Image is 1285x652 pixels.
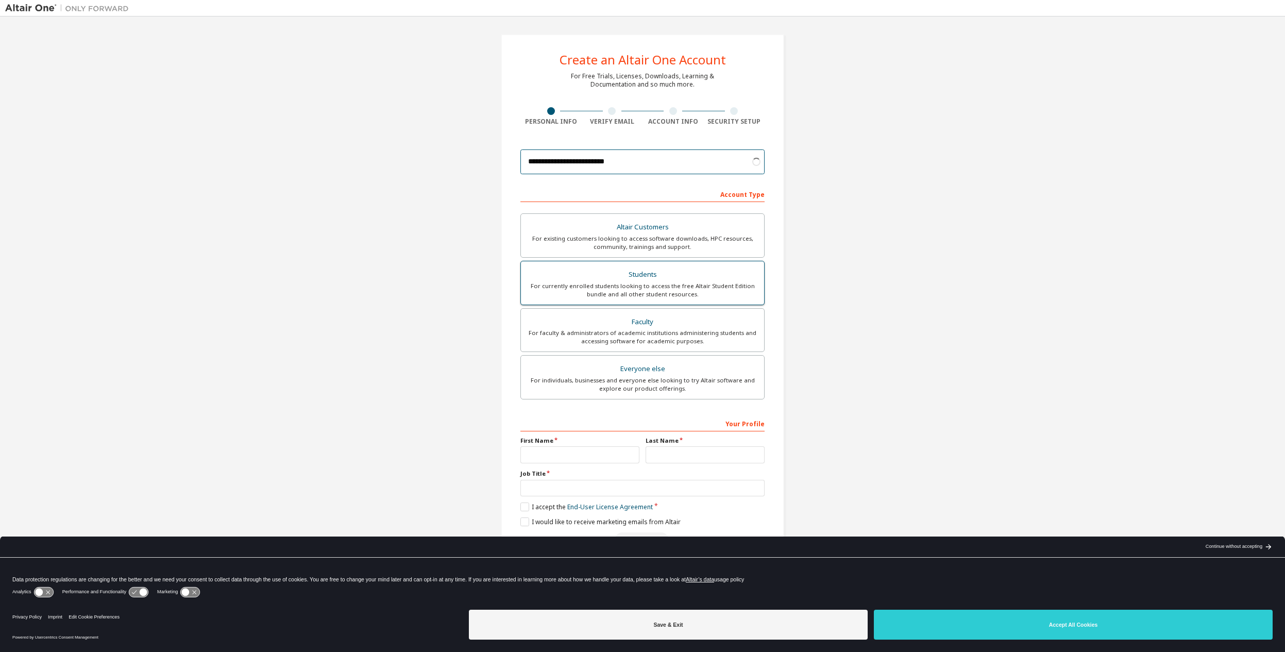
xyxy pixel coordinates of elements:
[520,532,765,548] div: Please wait while checking email ...
[567,503,653,511] a: End-User License Agreement
[520,517,681,526] label: I would like to receive marketing emails from Altair
[560,54,726,66] div: Create an Altair One Account
[582,118,643,126] div: Verify Email
[527,376,758,393] div: For individuals, businesses and everyone else looking to try Altair software and explore our prod...
[527,268,758,282] div: Students
[527,315,758,329] div: Faculty
[520,470,765,478] label: Job Title
[704,118,765,126] div: Security Setup
[520,503,653,511] label: I accept the
[646,437,765,445] label: Last Name
[527,282,758,298] div: For currently enrolled students looking to access the free Altair Student Edition bundle and all ...
[520,118,582,126] div: Personal Info
[520,437,639,445] label: First Name
[571,72,714,89] div: For Free Trials, Licenses, Downloads, Learning & Documentation and so much more.
[5,3,134,13] img: Altair One
[527,329,758,345] div: For faculty & administrators of academic institutions administering students and accessing softwa...
[520,186,765,202] div: Account Type
[520,415,765,431] div: Your Profile
[527,362,758,376] div: Everyone else
[527,220,758,235] div: Altair Customers
[642,118,704,126] div: Account Info
[527,235,758,251] div: For existing customers looking to access software downloads, HPC resources, community, trainings ...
